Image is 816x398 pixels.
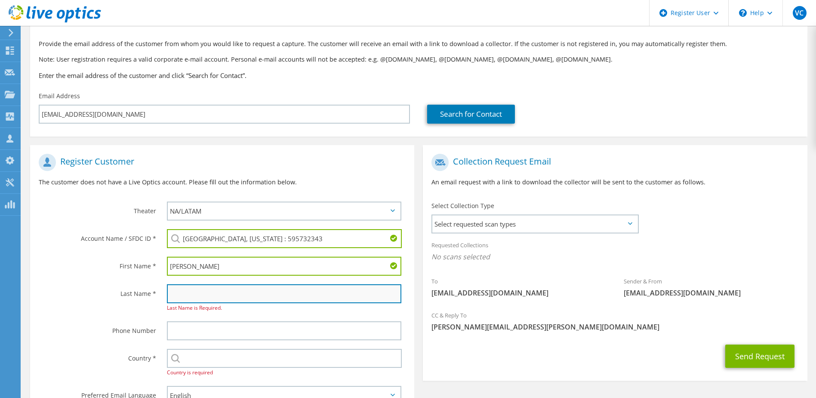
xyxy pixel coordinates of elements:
[431,154,794,171] h1: Collection Request Email
[39,349,156,363] label: Country *
[725,345,794,368] button: Send Request
[431,202,494,210] label: Select Collection Type
[432,215,637,233] span: Select requested scan types
[39,39,799,49] p: Provide the email address of the customer from whom you would like to request a capture. The cust...
[431,322,798,332] span: [PERSON_NAME][EMAIL_ADDRESS][PERSON_NAME][DOMAIN_NAME]
[39,177,406,187] p: The customer does not have a Live Optics account. Please fill out the information below.
[167,304,222,311] span: Last Name is Required.
[431,252,798,261] span: No scans selected
[431,288,607,298] span: [EMAIL_ADDRESS][DOMAIN_NAME]
[423,236,807,268] div: Requested Collections
[427,105,515,124] a: Search for Contact
[39,284,156,298] label: Last Name *
[39,92,80,100] label: Email Address
[431,177,798,187] p: An email request with a link to download the collector will be sent to the customer as follows.
[39,321,156,335] label: Phone Number
[39,229,156,243] label: Account Name / SFDC ID *
[423,306,807,336] div: CC & Reply To
[793,6,807,20] span: VC
[39,257,156,271] label: First Name *
[39,55,799,64] p: Note: User registration requires a valid corporate e-mail account. Personal e-mail accounts will ...
[39,71,799,80] h3: Enter the email address of the customer and click “Search for Contact”.
[423,272,615,302] div: To
[167,369,213,376] span: Country is required
[615,272,807,302] div: Sender & From
[624,288,799,298] span: [EMAIL_ADDRESS][DOMAIN_NAME]
[39,154,401,171] h1: Register Customer
[739,9,747,17] svg: \n
[39,202,156,215] label: Theater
